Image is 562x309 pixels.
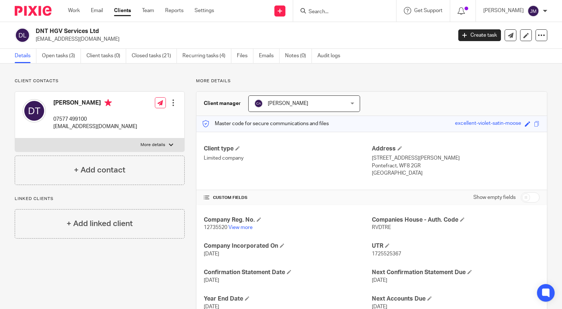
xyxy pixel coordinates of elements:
a: Settings [195,7,214,14]
p: 07577 499100 [53,116,137,123]
p: Limited company [204,154,371,162]
h4: UTR [372,242,540,250]
p: Linked clients [15,196,185,202]
h4: Year End Date [204,295,371,303]
p: [STREET_ADDRESS][PERSON_NAME] [372,154,540,162]
a: Clients [114,7,131,14]
a: Work [68,7,80,14]
p: [PERSON_NAME] [483,7,524,14]
span: Get Support [414,8,442,13]
img: svg%3E [22,99,46,123]
div: excellent-violet-satin-moose [455,120,521,128]
p: More details [140,142,165,148]
h4: Company Reg. No. [204,216,371,224]
span: RVDTRE [372,225,391,230]
h4: Companies House - Auth. Code [372,216,540,224]
img: svg%3E [527,5,539,17]
a: Create task [458,29,501,41]
a: Notes (0) [285,49,312,63]
img: Pixie [15,6,51,16]
a: Audit logs [317,49,346,63]
span: [DATE] [372,278,387,283]
h4: Address [372,145,540,153]
h4: Next Confirmation Statement Due [372,269,540,276]
h4: Next Accounts Due [372,295,540,303]
a: Reports [165,7,184,14]
a: Recurring tasks (4) [182,49,231,63]
a: Team [142,7,154,14]
a: Client tasks (0) [86,49,126,63]
img: svg%3E [15,28,30,43]
h4: Confirmation Statement Date [204,269,371,276]
p: More details [196,78,547,84]
label: Show empty fields [473,194,516,201]
h4: + Add linked client [67,218,133,229]
i: Primary [104,99,112,106]
h4: CUSTOM FIELDS [204,195,371,201]
a: Open tasks (3) [42,49,81,63]
a: Email [91,7,103,14]
h3: Client manager [204,100,241,107]
p: Client contacts [15,78,185,84]
p: [EMAIL_ADDRESS][DOMAIN_NAME] [53,123,137,130]
a: Emails [259,49,280,63]
span: 1725525367 [372,251,401,257]
a: Details [15,49,36,63]
p: Pontefract, WF8 2GR [372,162,540,170]
input: Search [308,9,374,15]
h4: Company Incorporated On [204,242,371,250]
span: 12735520 [204,225,227,230]
span: [DATE] [204,251,219,257]
img: svg%3E [254,99,263,108]
p: [GEOGRAPHIC_DATA] [372,170,540,177]
p: Master code for secure communications and files [202,120,329,127]
h2: DNT HGV Services Ltd [36,28,365,35]
a: View more [228,225,253,230]
p: [EMAIL_ADDRESS][DOMAIN_NAME] [36,36,447,43]
span: [DATE] [204,278,219,283]
span: [PERSON_NAME] [268,101,308,106]
a: Files [237,49,253,63]
a: Closed tasks (21) [132,49,177,63]
h4: + Add contact [74,164,125,176]
h4: [PERSON_NAME] [53,99,137,108]
h4: Client type [204,145,371,153]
